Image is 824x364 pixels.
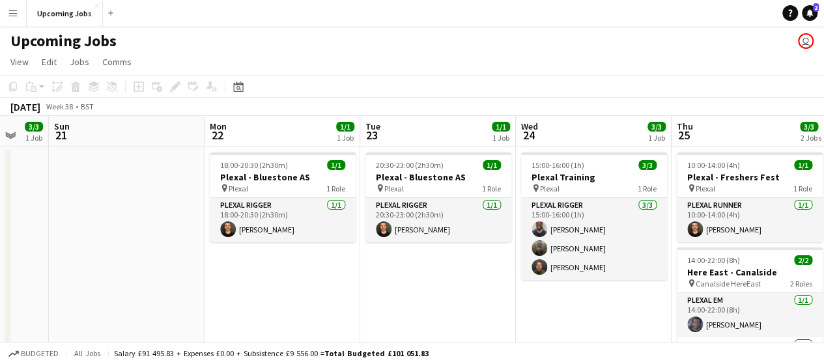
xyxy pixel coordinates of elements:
[813,3,819,12] span: 2
[27,1,103,26] button: Upcoming Jobs
[72,348,103,358] span: All jobs
[70,56,89,68] span: Jobs
[43,102,76,111] span: Week 38
[102,56,132,68] span: Comms
[5,53,34,70] a: View
[81,102,94,111] div: BST
[10,100,40,113] div: [DATE]
[798,33,814,49] app-user-avatar: Amy Williamson
[97,53,137,70] a: Comms
[114,348,429,358] div: Salary £91 495.83 + Expenses £0.00 + Subsistence £9 556.00 =
[10,31,117,51] h1: Upcoming Jobs
[802,5,817,21] a: 2
[21,349,59,358] span: Budgeted
[10,56,29,68] span: View
[324,348,429,358] span: Total Budgeted £101 051.83
[7,346,61,361] button: Budgeted
[42,56,57,68] span: Edit
[36,53,62,70] a: Edit
[64,53,94,70] a: Jobs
